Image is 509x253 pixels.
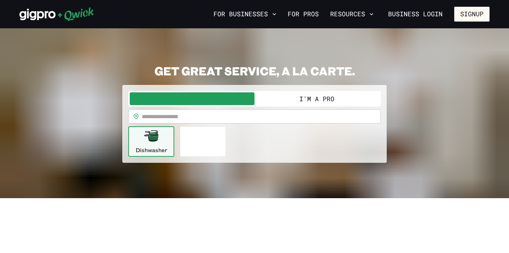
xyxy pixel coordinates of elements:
button: Dishwasher [128,126,174,157]
button: I'm a Business [130,92,255,105]
button: I'm a Pro [255,92,379,105]
p: Dishwasher [136,146,167,154]
a: For Pros [285,8,322,20]
h2: GET GREAT SERVICE, A LA CARTE. [122,64,387,78]
button: For Businesses [211,8,279,20]
a: Business Login [382,7,449,22]
button: Resources [327,8,376,20]
button: Signup [454,7,490,22]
